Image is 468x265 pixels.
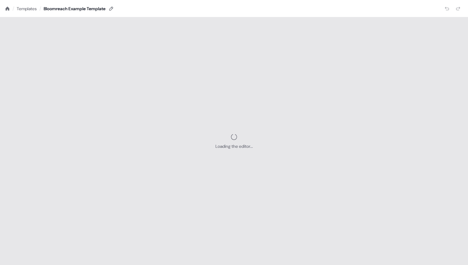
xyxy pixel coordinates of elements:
[44,6,106,12] div: Bloomreach Example Template
[12,5,14,12] div: /
[39,5,41,12] div: /
[215,143,253,149] div: Loading the editor...
[17,6,37,12] a: Templates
